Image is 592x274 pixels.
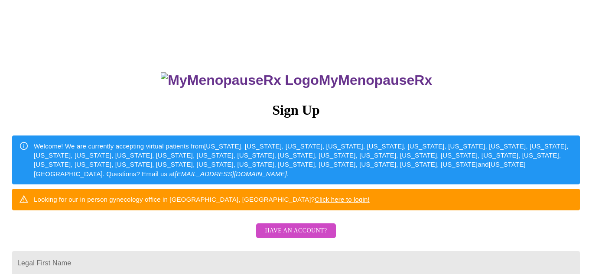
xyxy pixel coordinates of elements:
h3: Sign Up [12,102,580,118]
div: Looking for our in person gynecology office in [GEOGRAPHIC_DATA], [GEOGRAPHIC_DATA]? [34,191,370,207]
img: MyMenopauseRx Logo [161,72,319,88]
div: Welcome! We are currently accepting virtual patients from [US_STATE], [US_STATE], [US_STATE], [US... [34,138,573,182]
button: Have an account? [256,223,335,239]
span: Have an account? [265,226,327,236]
a: Click here to login! [315,196,370,203]
em: [EMAIL_ADDRESS][DOMAIN_NAME] [175,170,287,177]
h3: MyMenopauseRx [13,72,580,88]
a: Have an account? [254,233,338,240]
